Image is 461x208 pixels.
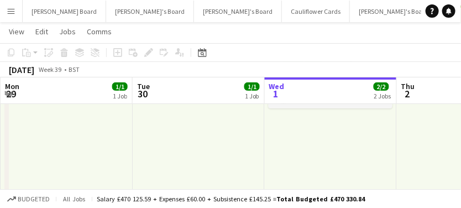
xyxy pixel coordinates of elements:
[268,87,285,100] span: 1
[282,1,350,22] button: Cauliflower Cards
[135,87,150,100] span: 30
[106,1,194,22] button: [PERSON_NAME]'s Board
[4,24,29,39] a: View
[9,27,24,37] span: View
[31,24,53,39] a: Edit
[3,87,19,100] span: 29
[401,81,415,91] span: Thu
[400,87,415,100] span: 2
[82,24,116,39] a: Comms
[6,193,51,205] button: Budgeted
[5,81,19,91] span: Mon
[374,92,391,100] div: 2 Jobs
[245,92,259,100] div: 1 Job
[113,92,127,100] div: 1 Job
[374,82,389,91] span: 2/2
[350,1,438,22] button: [PERSON_NAME]'s Board
[9,64,34,75] div: [DATE]
[112,82,128,91] span: 1/1
[244,82,260,91] span: 1/1
[35,27,48,37] span: Edit
[97,195,365,203] div: Salary £470 125.59 + Expenses £60.00 + Subsistence £145.25 =
[23,1,106,22] button: [PERSON_NAME] Board
[276,195,365,203] span: Total Budgeted £470 330.84
[87,27,112,37] span: Comms
[59,27,76,37] span: Jobs
[36,65,64,74] span: Week 39
[61,195,87,203] span: All jobs
[55,24,80,39] a: Jobs
[137,81,150,91] span: Tue
[18,195,50,203] span: Budgeted
[269,81,285,91] span: Wed
[194,1,282,22] button: [PERSON_NAME]'s Board
[69,65,80,74] div: BST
